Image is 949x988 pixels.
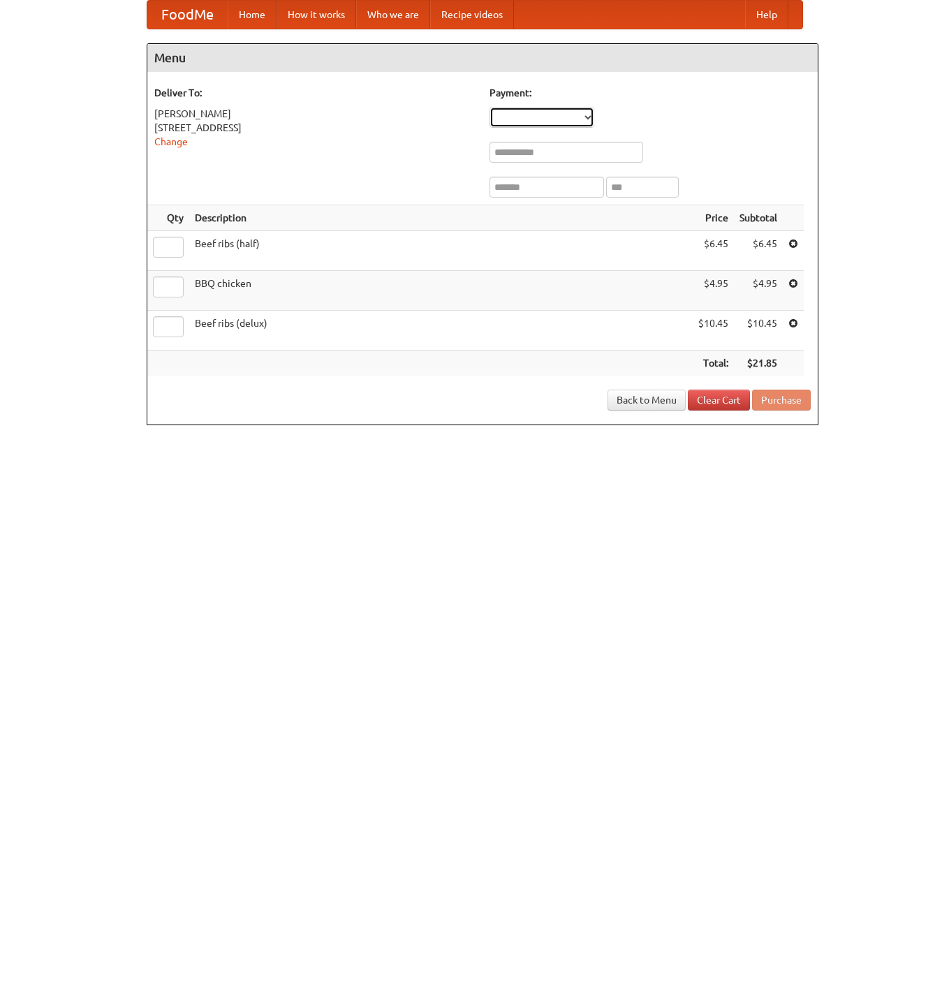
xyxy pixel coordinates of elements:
a: Back to Menu [608,390,686,411]
th: Subtotal [734,205,783,231]
th: $21.85 [734,351,783,376]
td: $4.95 [693,271,734,311]
h4: Menu [147,44,818,72]
a: Who we are [356,1,430,29]
a: Home [228,1,277,29]
td: Beef ribs (half) [189,231,693,271]
button: Purchase [752,390,811,411]
h5: Payment: [490,86,811,100]
th: Description [189,205,693,231]
div: [STREET_ADDRESS] [154,121,476,135]
a: How it works [277,1,356,29]
div: [PERSON_NAME] [154,107,476,121]
td: $4.95 [734,271,783,311]
th: Total: [693,351,734,376]
th: Qty [147,205,189,231]
h5: Deliver To: [154,86,476,100]
th: Price [693,205,734,231]
td: $6.45 [693,231,734,271]
td: $10.45 [693,311,734,351]
td: BBQ chicken [189,271,693,311]
td: $6.45 [734,231,783,271]
td: $10.45 [734,311,783,351]
a: Help [745,1,788,29]
a: Recipe videos [430,1,514,29]
td: Beef ribs (delux) [189,311,693,351]
a: Change [154,136,188,147]
a: FoodMe [147,1,228,29]
a: Clear Cart [688,390,750,411]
